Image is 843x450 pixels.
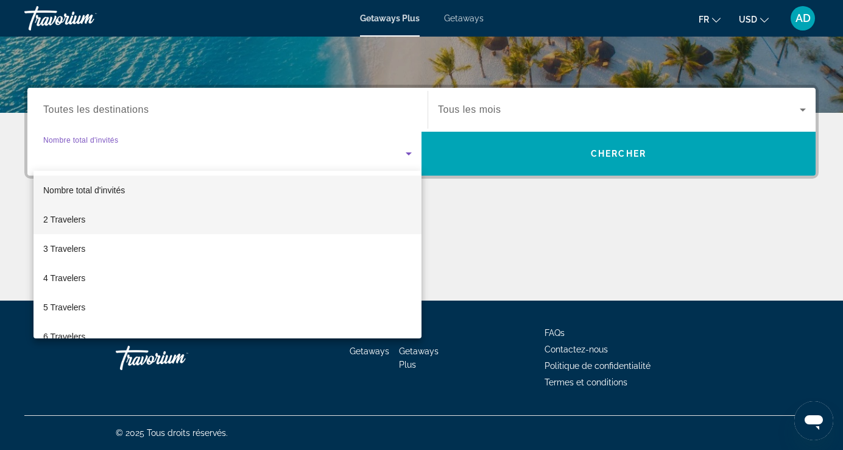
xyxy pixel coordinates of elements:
iframe: Bouton de lancement de la fenêtre de messagerie [794,401,833,440]
span: Nombre total d'invités [43,185,125,195]
span: 5 Travelers [43,300,85,315]
span: 2 Travelers [43,212,85,227]
span: 4 Travelers [43,271,85,285]
span: 6 Travelers [43,329,85,344]
span: 3 Travelers [43,241,85,256]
